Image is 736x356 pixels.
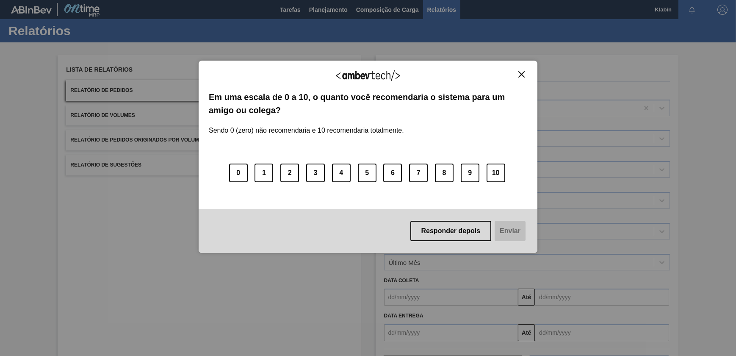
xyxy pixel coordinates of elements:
[410,221,492,241] button: Responder depois
[461,164,479,182] button: 9
[229,164,248,182] button: 0
[280,164,299,182] button: 2
[358,164,376,182] button: 5
[332,164,351,182] button: 4
[336,70,400,81] img: Logo Ambevtech
[255,164,273,182] button: 1
[209,117,404,134] label: Sendo 0 (zero) não recomendaria e 10 recomendaria totalmente.
[383,164,402,182] button: 6
[516,71,527,78] button: Close
[306,164,325,182] button: 3
[518,71,525,78] img: Close
[209,91,527,117] label: Em uma escala de 0 a 10, o quanto você recomendaria o sistema para um amigo ou colega?
[435,164,454,182] button: 8
[487,164,505,182] button: 10
[409,164,428,182] button: 7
